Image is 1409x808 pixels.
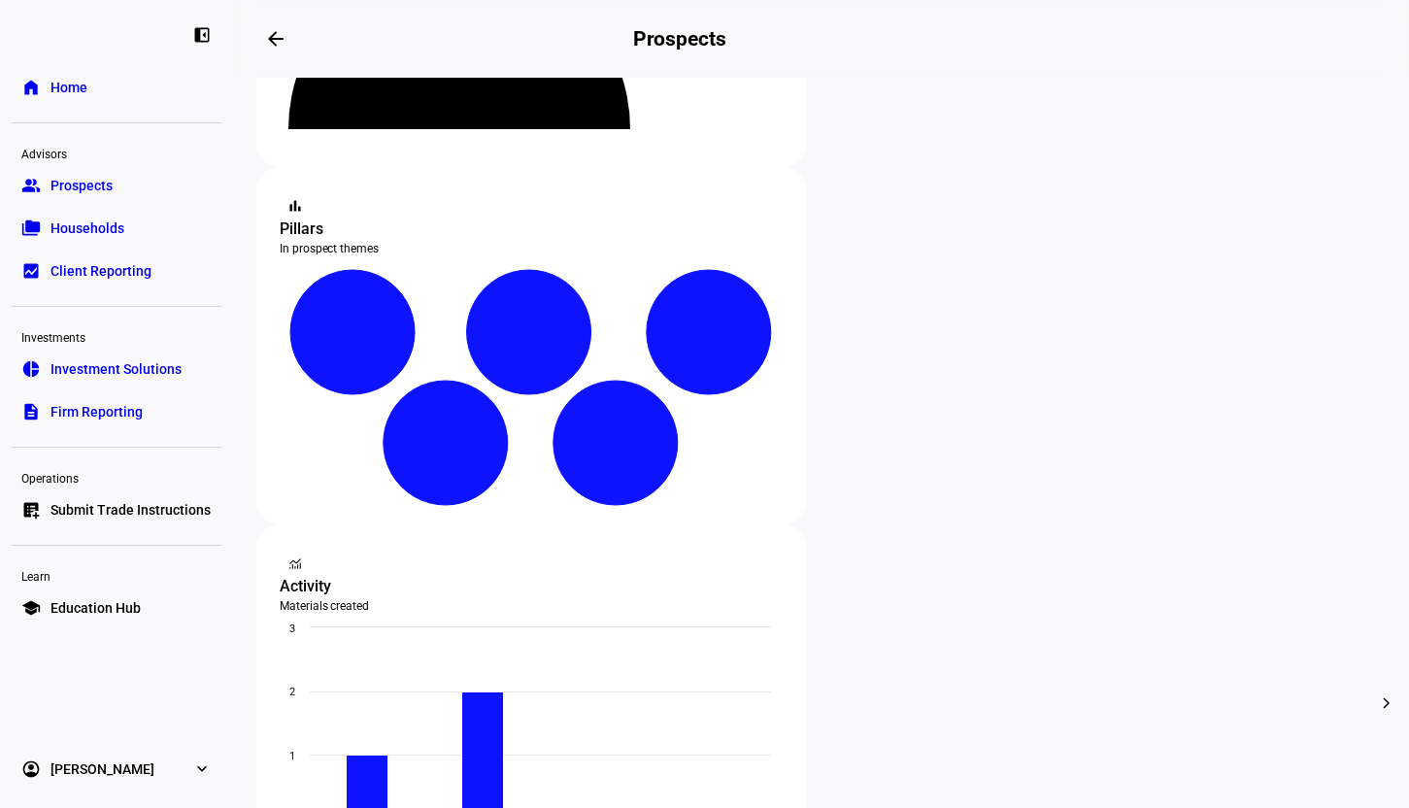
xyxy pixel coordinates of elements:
mat-icon: chevron_right [1375,691,1398,715]
a: homeHome [12,68,221,107]
eth-mat-symbol: pie_chart [21,359,41,379]
text: 2 [289,686,295,698]
a: groupProspects [12,166,221,205]
eth-mat-symbol: folder_copy [21,219,41,238]
div: In prospect themes [280,241,784,256]
a: folder_copyHouseholds [12,209,221,248]
text: 3 [289,623,295,635]
span: Education Hub [50,598,141,618]
mat-icon: bar_chart [285,196,305,216]
eth-mat-symbol: group [21,176,41,195]
h2: Prospects [633,27,726,50]
span: Prospects [50,176,113,195]
eth-mat-symbol: school [21,598,41,618]
div: Materials created [280,598,784,614]
span: Submit Trade Instructions [50,500,211,520]
div: Learn [12,561,221,589]
eth-mat-symbol: bid_landscape [21,261,41,281]
div: Activity [280,575,784,598]
eth-mat-symbol: account_circle [21,759,41,779]
span: Households [50,219,124,238]
span: Home [50,78,87,97]
a: pie_chartInvestment Solutions [12,350,221,388]
span: [PERSON_NAME] [50,759,154,779]
div: Operations [12,463,221,490]
a: descriptionFirm Reporting [12,392,221,431]
span: Investment Solutions [50,359,182,379]
eth-mat-symbol: left_panel_close [192,25,212,45]
eth-mat-symbol: home [21,78,41,97]
text: 1 [289,750,295,762]
span: Firm Reporting [50,402,143,421]
div: Advisors [12,139,221,166]
eth-mat-symbol: list_alt_add [21,500,41,520]
mat-icon: arrow_backwards [264,27,287,50]
mat-icon: monitoring [285,554,305,573]
a: bid_landscapeClient Reporting [12,252,221,290]
span: Client Reporting [50,261,151,281]
eth-mat-symbol: description [21,402,41,421]
div: Pillars [280,218,784,241]
div: Investments [12,322,221,350]
eth-mat-symbol: expand_more [192,759,212,779]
